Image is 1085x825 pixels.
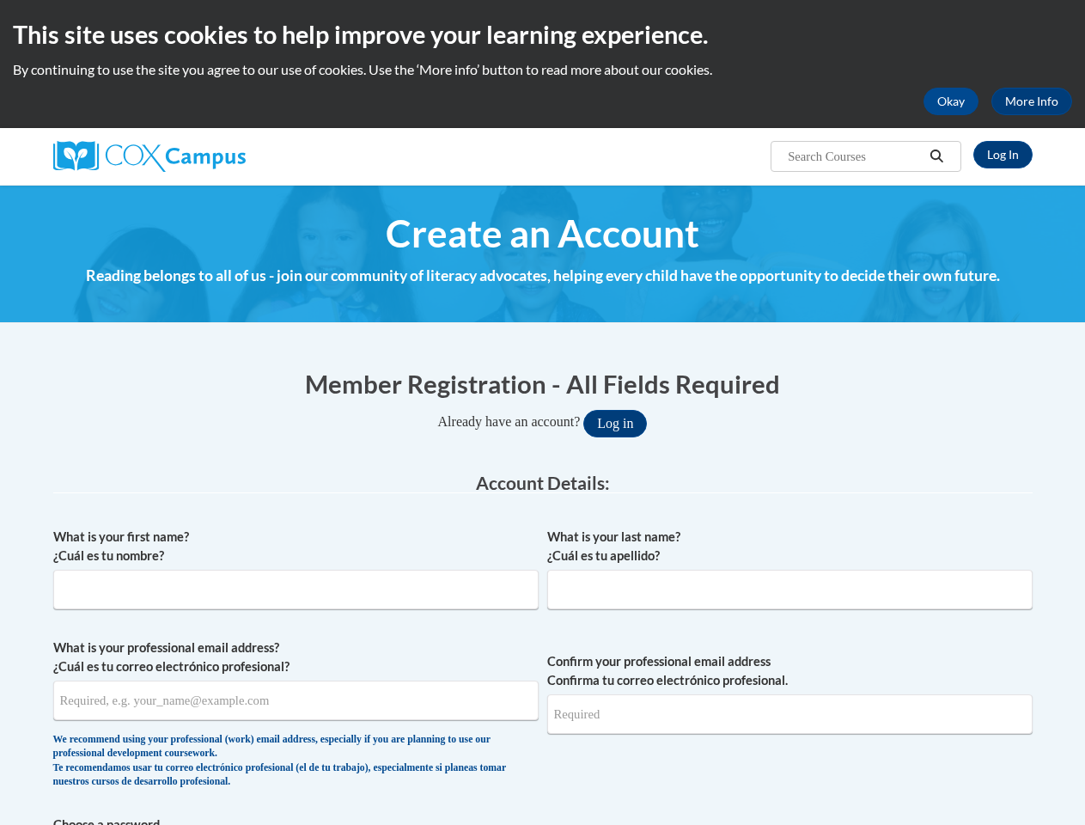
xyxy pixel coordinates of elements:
[923,146,949,167] button: Search
[547,694,1033,734] input: Required
[53,639,539,676] label: What is your professional email address? ¿Cuál es tu correo electrónico profesional?
[13,60,1072,79] p: By continuing to use the site you agree to our use of cookies. Use the ‘More info’ button to read...
[547,652,1033,690] label: Confirm your professional email address Confirma tu correo electrónico profesional.
[53,681,539,720] input: Metadata input
[53,733,539,790] div: We recommend using your professional (work) email address, especially if you are planning to use ...
[476,472,610,493] span: Account Details:
[53,265,1033,287] h4: Reading belongs to all of us - join our community of literacy advocates, helping every child have...
[973,141,1033,168] a: Log In
[438,414,581,429] span: Already have an account?
[547,528,1033,565] label: What is your last name? ¿Cuál es tu apellido?
[923,88,978,115] button: Okay
[786,146,923,167] input: Search Courses
[583,410,647,437] button: Log in
[53,141,246,172] img: Cox Campus
[991,88,1072,115] a: More Info
[53,570,539,609] input: Metadata input
[547,570,1033,609] input: Metadata input
[53,366,1033,401] h1: Member Registration - All Fields Required
[53,528,539,565] label: What is your first name? ¿Cuál es tu nombre?
[386,211,699,256] span: Create an Account
[13,17,1072,52] h2: This site uses cookies to help improve your learning experience.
